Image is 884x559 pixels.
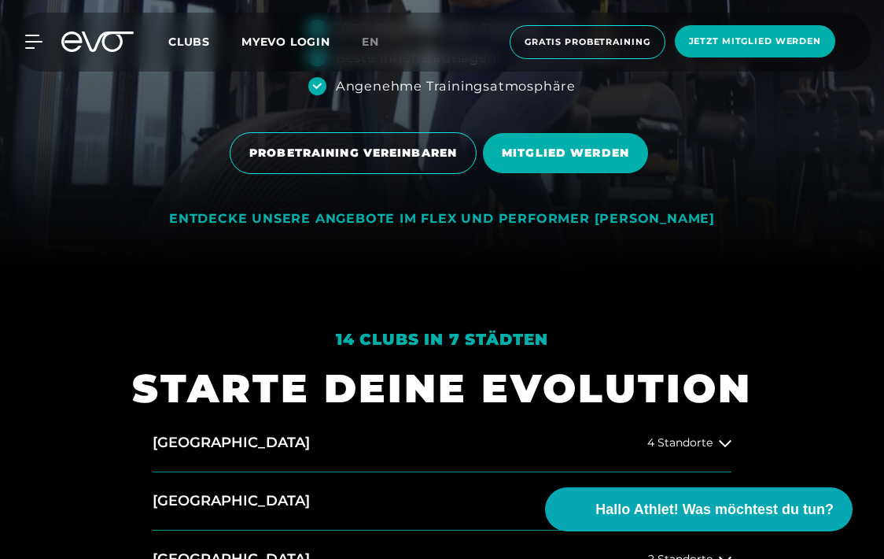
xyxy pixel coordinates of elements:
[483,121,654,185] a: MITGLIED WERDEN
[168,35,210,49] span: Clubs
[336,76,576,95] div: Angenehme Trainingsatmosphäre
[362,33,398,51] a: en
[241,35,330,49] a: MYEVO LOGIN
[505,25,670,59] a: Gratis Probetraining
[249,145,457,161] span: PROBETRAINING VEREINBAREN
[689,35,821,48] span: Jetzt Mitglied werden
[153,433,310,453] h2: [GEOGRAPHIC_DATA]
[230,120,483,186] a: PROBETRAINING VEREINBAREN
[595,499,834,520] span: Hallo Athlet! Was möchtest du tun?
[132,363,752,414] h1: STARTE DEINE EVOLUTION
[670,25,840,59] a: Jetzt Mitglied werden
[153,414,731,472] button: [GEOGRAPHIC_DATA]4 Standorte
[545,487,853,531] button: Hallo Athlet! Was möchtest du tun?
[647,437,713,449] span: 4 Standorte
[153,491,310,511] h2: [GEOGRAPHIC_DATA]
[168,34,241,49] a: Clubs
[169,211,715,228] div: ENTDECKE UNSERE ANGEBOTE IM FLEX UND PERFORMER [PERSON_NAME]
[153,472,731,531] button: [GEOGRAPHIC_DATA]3 Standorte
[362,35,379,49] span: en
[525,35,650,49] span: Gratis Probetraining
[336,330,548,349] em: 14 Clubs in 7 Städten
[502,145,629,161] span: MITGLIED WERDEN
